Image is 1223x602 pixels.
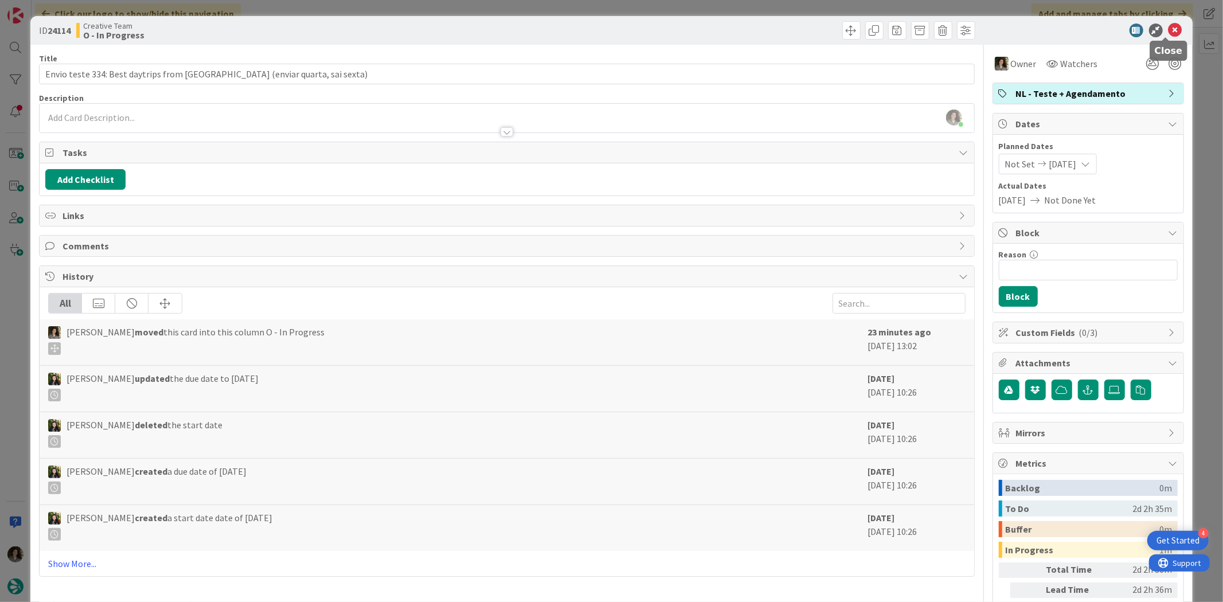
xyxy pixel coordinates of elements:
[1061,57,1098,71] span: Watchers
[62,146,953,159] span: Tasks
[48,512,61,525] img: BC
[1006,480,1160,496] div: Backlog
[1114,583,1173,598] div: 2d 2h 36m
[135,419,167,431] b: deleted
[1114,562,1173,578] div: 2d 2h 36m
[39,53,57,64] label: Title
[1016,326,1163,339] span: Custom Fields
[1005,157,1036,171] span: Not Set
[39,93,84,103] span: Description
[1045,193,1096,207] span: Not Done Yet
[1147,531,1209,550] div: Open Get Started checklist, remaining modules: 4
[868,464,966,499] div: [DATE] 10:26
[1016,117,1163,131] span: Dates
[67,372,259,401] span: [PERSON_NAME] the due date to [DATE]
[48,326,61,339] img: MS
[1049,157,1077,171] span: [DATE]
[39,24,71,37] span: ID
[1006,521,1160,537] div: Buffer
[62,269,953,283] span: History
[24,2,52,15] span: Support
[39,64,974,84] input: type card name here...
[48,466,61,478] img: BC
[1016,426,1163,440] span: Mirrors
[995,57,1009,71] img: MS
[83,30,144,40] b: O - In Progress
[868,372,966,406] div: [DATE] 10:26
[67,418,222,448] span: [PERSON_NAME] the start date
[999,286,1038,307] button: Block
[868,325,966,359] div: [DATE] 13:02
[1016,87,1163,100] span: NL - Teste + Agendamento
[67,325,325,355] span: [PERSON_NAME] this card into this column O - In Progress
[1155,45,1183,56] h5: Close
[999,193,1026,207] span: [DATE]
[49,294,82,313] div: All
[45,169,126,190] button: Add Checklist
[48,557,965,570] a: Show More...
[62,209,953,222] span: Links
[62,239,953,253] span: Comments
[135,512,167,523] b: created
[999,180,1178,192] span: Actual Dates
[67,464,247,494] span: [PERSON_NAME] a due date of [DATE]
[48,373,61,385] img: BC
[135,326,163,338] b: moved
[1006,501,1133,517] div: To Do
[1133,501,1173,517] div: 2d 2h 35m
[135,466,167,477] b: created
[1016,226,1163,240] span: Block
[1156,535,1199,546] div: Get Started
[868,419,895,431] b: [DATE]
[1011,57,1037,71] span: Owner
[868,511,966,545] div: [DATE] 10:26
[1198,528,1209,538] div: 4
[67,511,272,541] span: [PERSON_NAME] a start date date of [DATE]
[1006,542,1160,558] div: In Progress
[1016,356,1163,370] span: Attachments
[1046,583,1109,598] div: Lead Time
[868,373,895,384] b: [DATE]
[1160,521,1173,537] div: 0m
[999,140,1178,153] span: Planned Dates
[868,466,895,477] b: [DATE]
[83,21,144,30] span: Creative Team
[946,110,962,126] img: EtGf2wWP8duipwsnFX61uisk7TBOWsWe.jpg
[1016,456,1163,470] span: Metrics
[999,249,1027,260] label: Reason
[1160,480,1173,496] div: 0m
[868,512,895,523] b: [DATE]
[868,326,932,338] b: 23 minutes ago
[833,293,966,314] input: Search...
[48,419,61,432] img: BC
[868,418,966,452] div: [DATE] 10:26
[1046,562,1109,578] div: Total Time
[1079,327,1098,338] span: ( 0/3 )
[135,373,170,384] b: updated
[48,25,71,36] b: 24114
